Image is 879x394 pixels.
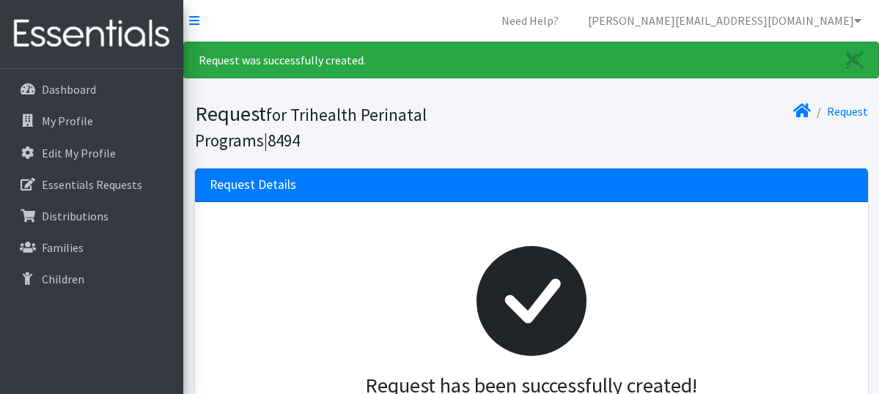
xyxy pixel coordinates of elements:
p: Edit My Profile [42,146,116,160]
p: Dashboard [42,82,96,97]
a: Request [827,104,868,119]
a: My Profile [6,106,177,135]
h1: Request [195,101,526,152]
a: [PERSON_NAME][EMAIL_ADDRESS][DOMAIN_NAME] [576,6,873,35]
a: Families [6,233,177,262]
a: Children [6,264,177,294]
a: Close [831,42,878,78]
img: HumanEssentials [6,10,177,59]
a: Need Help? [490,6,570,35]
p: Children [42,272,84,286]
p: Essentials Requests [42,177,142,192]
a: Essentials Requests [6,170,177,199]
p: Distributions [42,209,109,223]
h3: Request Details [210,177,296,193]
a: Edit My Profile [6,138,177,168]
p: Families [42,240,84,255]
a: Dashboard [6,75,177,104]
a: Distributions [6,201,177,231]
small: for Trihealth Perinatal Programs|8494 [195,104,427,151]
div: Request was successfully created. [183,42,879,78]
p: My Profile [42,114,93,128]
